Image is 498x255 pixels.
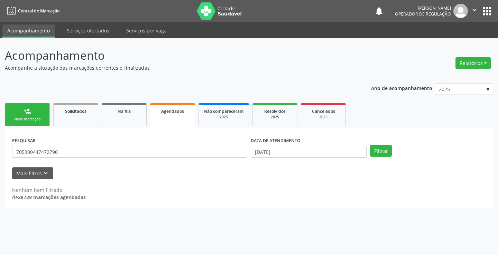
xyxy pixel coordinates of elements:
[2,24,55,38] a: Acompanhamento
[62,24,114,37] a: Serviços ofertados
[453,4,468,18] img: img
[12,186,86,194] div: Nenhum item filtrado
[121,24,172,37] a: Serviços por vaga
[312,108,335,114] span: Cancelados
[468,4,481,18] button: 
[24,107,31,115] div: person_add
[481,5,493,17] button: apps
[395,5,451,11] div: [PERSON_NAME]
[18,8,59,14] span: Central de Marcação
[370,145,392,157] button: Filtrar
[5,47,347,64] p: Acompanhamento
[18,194,86,200] strong: 28729 marcações agendadas
[5,64,347,71] p: Acompanhe a situação das marcações correntes e finalizadas
[455,57,491,69] button: Relatórios
[371,84,432,92] p: Ano de acompanhamento
[12,146,247,158] input: Nome, CNS
[118,108,131,114] span: Na fila
[42,169,49,177] i: keyboard_arrow_down
[12,167,53,179] button: Mais filtroskeyboard_arrow_down
[65,108,86,114] span: Solicitados
[251,135,301,146] label: DATA DE ATENDIMENTO
[258,115,292,120] div: 2025
[204,108,244,114] span: Não compareceram
[10,117,45,122] div: Nova marcação
[12,194,86,201] div: de
[264,108,286,114] span: Resolvidos
[374,6,384,16] button: notifications
[471,6,478,14] i: 
[395,11,451,17] span: Operador de regulação
[5,5,59,17] a: Central de Marcação
[12,135,36,146] label: PESQUISAR
[204,115,244,120] div: 2025
[251,146,367,158] input: Selecione um intervalo
[161,108,184,114] span: Agendados
[306,115,341,120] div: 2025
